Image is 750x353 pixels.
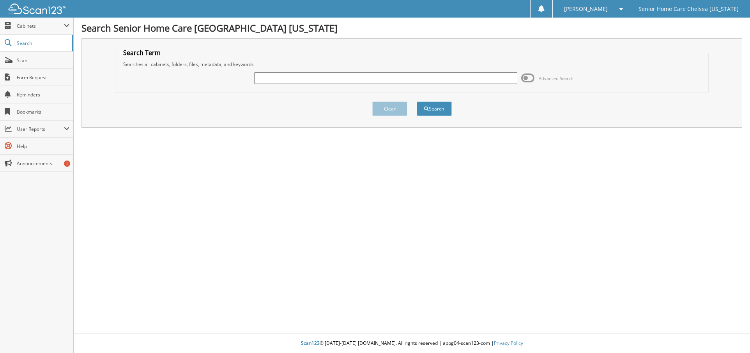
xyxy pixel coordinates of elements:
[17,109,69,115] span: Bookmarks
[74,334,750,353] div: © [DATE]-[DATE] [DOMAIN_NAME]. All rights reserved | appg04-scan123-com |
[81,21,742,34] h1: Search Senior Home Care [GEOGRAPHIC_DATA] [US_STATE]
[17,160,69,167] span: Announcements
[8,4,66,14] img: scan123-logo-white.svg
[372,102,407,116] button: Clear
[17,57,69,64] span: Scan
[301,340,320,346] span: Scan123
[17,74,69,81] span: Form Request
[17,126,64,132] span: User Reports
[639,7,739,11] span: Senior Home Care Chelsea [US_STATE]
[494,340,523,346] a: Privacy Policy
[17,23,64,29] span: Cabinets
[564,7,608,11] span: [PERSON_NAME]
[417,102,452,116] button: Search
[17,91,69,98] span: Reminders
[119,61,705,68] div: Searches all cabinets, folders, files, metadata, and keywords
[119,48,165,57] legend: Search Term
[539,75,573,81] span: Advanced Search
[17,143,69,150] span: Help
[17,40,68,46] span: Search
[64,160,70,167] div: 1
